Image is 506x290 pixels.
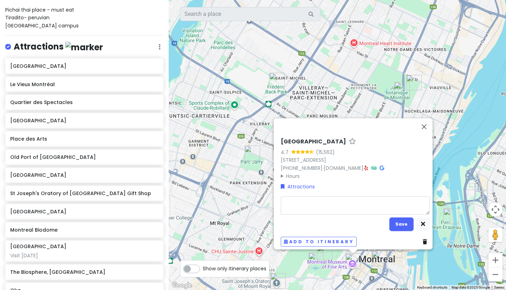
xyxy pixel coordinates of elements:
[14,41,103,53] h4: Attractions
[324,164,363,171] a: [DOMAIN_NAME]
[10,252,158,259] div: Visit [DATE]
[271,152,292,173] div: 6811 Rue Clark
[494,285,504,289] a: Terms (opens in new tab)
[281,172,430,180] summary: Hours
[281,148,291,156] div: 4.7
[488,202,502,217] button: Map camera controls
[281,156,326,163] a: [STREET_ADDRESS]
[281,182,315,190] a: Attractions
[203,265,266,272] span: Show only itinerary places
[10,269,158,275] h6: The Biosphere, [GEOGRAPHIC_DATA]
[281,138,346,145] h6: [GEOGRAPHIC_DATA]
[391,79,413,100] div: Jardin botanique de Montréal
[306,250,327,271] div: Beaver Lake
[488,228,502,242] button: Drag Pegman onto the map to open Street View
[10,117,158,124] h6: [GEOGRAPHIC_DATA]
[170,281,194,290] img: Google
[314,242,335,263] div: Mount Royal Park
[281,237,357,247] button: Add to itinerary
[65,42,103,53] img: marker
[10,63,158,69] h6: [GEOGRAPHIC_DATA]
[417,285,447,290] button: Keyboard shortcuts
[10,208,158,215] h6: [GEOGRAPHIC_DATA]
[273,180,294,201] div: Damas
[10,154,158,160] h6: Old Port of [GEOGRAPHIC_DATA]
[170,281,194,290] a: Open this area in Google Maps (opens a new window)
[266,70,287,91] div: Frédéric Back Park
[441,206,462,227] div: The Biosphere, Environment Museum
[10,243,66,250] h6: [GEOGRAPHIC_DATA]
[384,239,405,260] div: Crew Collective & Cafe
[281,138,430,180] div: · ·
[389,217,414,231] button: Save
[10,227,158,233] h6: Montreal Biodome
[10,136,158,142] h6: Place des Arts
[488,268,502,282] button: Zoom out
[423,238,430,245] a: Delete place
[10,190,158,196] h6: St Joseph's Oratory of [GEOGRAPHIC_DATA] Gift Shop
[343,251,364,272] div: Montreal Museum of Fine Arts
[316,148,335,156] div: (15,562)
[10,99,158,105] h6: Quartier des Spectacles
[242,143,263,164] div: Parc Jarry
[369,248,390,269] div: Gare Centrale
[379,165,384,170] i: Google Maps
[390,233,411,254] div: Notre-Dame Basilica of Montreal
[180,7,320,21] input: Search a place
[349,138,356,145] a: Star place
[10,81,158,88] h6: Le Vieux Montréal
[416,118,433,135] button: Close
[270,141,291,162] div: Jean Talon Market
[403,72,424,93] div: Montreal Biodome
[281,164,323,171] a: [PHONE_NUMBER]
[10,172,158,178] h6: [GEOGRAPHIC_DATA]
[371,165,377,170] i: Tripadvisor
[488,253,502,267] button: Zoom in
[452,285,490,289] span: Map data ©2025 Google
